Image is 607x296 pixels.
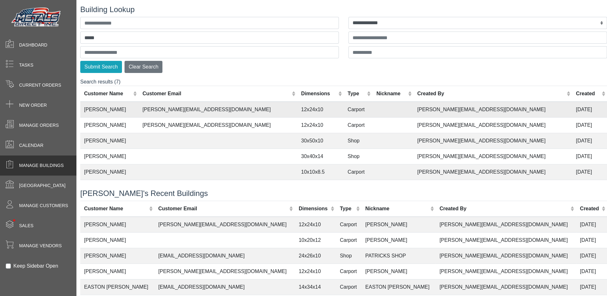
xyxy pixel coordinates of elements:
[361,264,436,279] td: [PERSON_NAME]
[344,118,372,133] td: Carport
[80,78,607,181] div: Search results (7)
[336,279,361,295] td: Carport
[436,279,576,295] td: [PERSON_NAME][EMAIL_ADDRESS][DOMAIN_NAME]
[344,180,372,196] td: Shop
[436,264,576,279] td: [PERSON_NAME][EMAIL_ADDRESS][DOMAIN_NAME]
[299,205,329,213] div: Dimensions
[297,118,344,133] td: 12x24x10
[80,189,607,198] h4: [PERSON_NAME]'s Recent Buildings
[336,264,361,279] td: Carport
[139,118,297,133] td: [PERSON_NAME][EMAIL_ADDRESS][DOMAIN_NAME]
[13,262,58,270] label: Keep Sidebar Open
[19,142,43,149] span: Calendar
[336,232,361,248] td: Carport
[361,279,436,295] td: EASTON [PERSON_NAME]
[413,149,572,164] td: [PERSON_NAME][EMAIL_ADDRESS][DOMAIN_NAME]
[80,279,154,295] td: EASTON [PERSON_NAME]
[297,164,344,180] td: 10x10x8.5
[154,217,295,233] td: [PERSON_NAME][EMAIL_ADDRESS][DOMAIN_NAME]
[413,180,572,196] td: [PERSON_NAME][EMAIL_ADDRESS][DOMAIN_NAME]
[576,90,600,97] div: Created
[340,205,354,213] div: Type
[80,164,139,180] td: [PERSON_NAME]
[576,279,607,295] td: [DATE]
[154,279,295,295] td: [EMAIL_ADDRESS][DOMAIN_NAME]
[361,248,436,264] td: PATRICKS SHOP
[80,180,139,196] td: [PERSON_NAME]
[80,61,122,73] button: Submit Search
[361,232,436,248] td: [PERSON_NAME]
[19,62,33,69] span: Tasks
[295,279,336,295] td: 14x34x14
[413,118,572,133] td: [PERSON_NAME][EMAIL_ADDRESS][DOMAIN_NAME]
[361,217,436,233] td: [PERSON_NAME]
[344,133,372,149] td: Shop
[344,164,372,180] td: Carport
[80,264,154,279] td: [PERSON_NAME]
[576,217,607,233] td: [DATE]
[572,164,607,180] td: [DATE]
[80,5,607,14] h4: Building Lookup
[439,205,569,213] div: Created By
[572,149,607,164] td: [DATE]
[10,6,64,29] img: Metals Direct Inc Logo
[576,264,607,279] td: [DATE]
[295,264,336,279] td: 12x24x10
[336,248,361,264] td: Shop
[295,232,336,248] td: 10x20x12
[365,205,429,213] div: Nickname
[572,118,607,133] td: [DATE]
[436,232,576,248] td: [PERSON_NAME][EMAIL_ADDRESS][DOMAIN_NAME]
[344,102,372,118] td: Carport
[80,133,139,149] td: [PERSON_NAME]
[413,164,572,180] td: [PERSON_NAME][EMAIL_ADDRESS][DOMAIN_NAME]
[19,42,47,48] span: Dashboard
[580,205,600,213] div: Created
[80,232,154,248] td: [PERSON_NAME]
[125,61,162,73] button: Clear Search
[336,217,361,233] td: Carport
[19,82,61,89] span: Current Orders
[80,217,154,233] td: [PERSON_NAME]
[436,248,576,264] td: [PERSON_NAME][EMAIL_ADDRESS][DOMAIN_NAME]
[417,90,565,97] div: Created By
[84,90,132,97] div: Customer Name
[295,217,336,233] td: 12x24x10
[84,205,147,213] div: Customer Name
[297,149,344,164] td: 30x40x14
[576,248,607,264] td: [DATE]
[6,210,22,231] span: •
[572,133,607,149] td: [DATE]
[139,180,297,196] td: [EMAIL_ADDRESS][DOMAIN_NAME]
[154,248,295,264] td: [EMAIL_ADDRESS][DOMAIN_NAME]
[80,118,139,133] td: [PERSON_NAME]
[413,102,572,118] td: [PERSON_NAME][EMAIL_ADDRESS][DOMAIN_NAME]
[19,102,47,109] span: New Order
[19,162,64,169] span: Manage Buildings
[347,90,365,97] div: Type
[572,102,607,118] td: [DATE]
[297,102,344,118] td: 12x24x10
[154,264,295,279] td: [PERSON_NAME][EMAIL_ADDRESS][DOMAIN_NAME]
[301,90,337,97] div: Dimensions
[80,248,154,264] td: [PERSON_NAME]
[139,102,297,118] td: [PERSON_NAME][EMAIL_ADDRESS][DOMAIN_NAME]
[158,205,288,213] div: Customer Email
[376,90,406,97] div: Nickname
[19,222,33,229] span: Sales
[576,232,607,248] td: [DATE]
[295,248,336,264] td: 24x26x10
[19,202,68,209] span: Manage Customers
[297,133,344,149] td: 30x50x10
[19,122,59,129] span: Manage Orders
[413,133,572,149] td: [PERSON_NAME][EMAIL_ADDRESS][DOMAIN_NAME]
[80,102,139,118] td: [PERSON_NAME]
[19,242,62,249] span: Manage Vendors
[142,90,290,97] div: Customer Email
[436,217,576,233] td: [PERSON_NAME][EMAIL_ADDRESS][DOMAIN_NAME]
[572,180,607,196] td: [DATE]
[80,149,139,164] td: [PERSON_NAME]
[297,180,344,196] td: 30x40x10
[344,149,372,164] td: Shop
[19,182,66,189] span: [GEOGRAPHIC_DATA]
